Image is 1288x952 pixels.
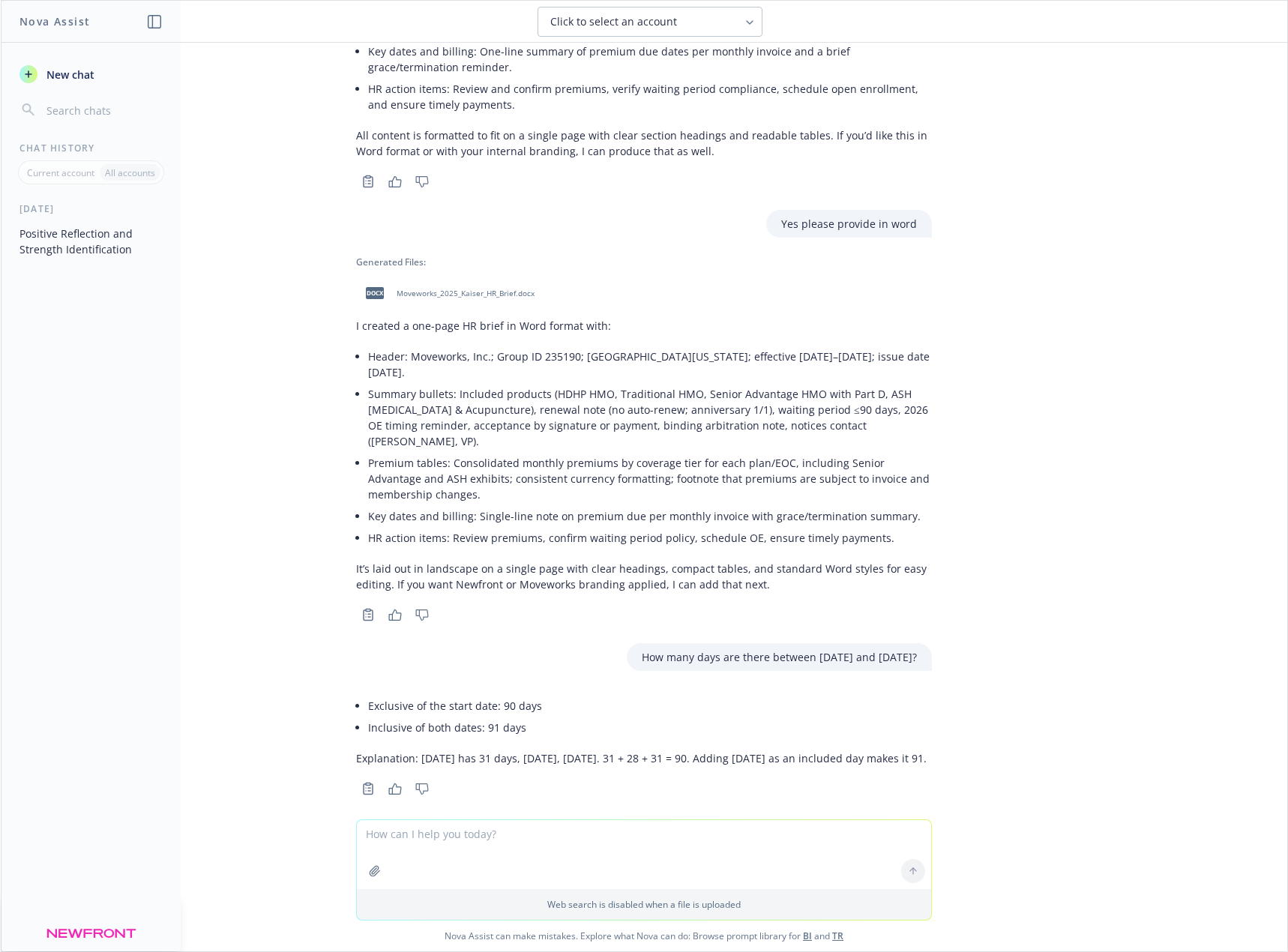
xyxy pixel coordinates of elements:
[356,127,932,159] p: All content is formatted to fit on a single page with clear section headings and readable tables....
[366,898,922,911] p: Web search is disabled when a file is uploaded
[19,13,90,29] h1: Nova Assist
[105,166,155,179] p: All accounts
[368,717,927,738] li: Inclusive of both dates: 91 days
[538,7,762,37] button: Click to select an account
[13,61,169,88] button: New chat
[803,930,812,942] a: BI
[781,216,917,232] p: Yes please provide in word
[368,505,932,527] li: Key dates and billing: Single-line note on premium due per monthly invoice with grace/termination...
[368,383,932,452] li: Summary bullets: Included products (HDHP HMO, Traditional HMO, Senior Advantage HMO with Part D, ...
[832,930,843,942] a: TR
[410,604,434,625] button: Thumbs down
[361,782,375,795] svg: Copy to clipboard
[1,142,181,154] div: Chat History
[642,649,917,665] p: How many days are there between [DATE] and [DATE]?
[397,289,535,298] span: Moveworks_2025_Kaiser_HR_Brief.docx
[1,202,181,215] div: [DATE]
[356,561,932,592] p: It’s laid out in landscape on a single page with clear headings, compact tables, and standard Wor...
[356,274,538,312] div: docxMoveworks_2025_Kaiser_HR_Brief.docx
[27,166,94,179] p: Current account
[368,40,932,78] li: Key dates and billing: One-line summary of premium due dates per monthly invoice and a brief grac...
[368,452,932,505] li: Premium tables: Consolidated monthly premiums by coverage tier for each plan/EOC, including Senio...
[368,346,932,383] li: Header: Moveworks, Inc.; Group ID 235190; [GEOGRAPHIC_DATA][US_STATE]; effective [DATE]–[DATE]; i...
[43,100,163,121] input: Search chats
[550,14,677,29] span: Click to select an account
[356,750,927,766] p: Explanation: [DATE] has 31 days, [DATE], [DATE]. 31 + 28 + 31 = 90. Adding [DATE] as an included ...
[368,78,932,115] li: HR action items: Review and confirm premiums, verify waiting period compliance, schedule open enr...
[368,695,927,717] li: Exclusive of the start date: 90 days
[7,921,1281,951] span: Nova Assist can make mistakes. Explore what Nova can do: Browse prompt library for and
[361,175,375,188] svg: Copy to clipboard
[361,608,375,621] svg: Copy to clipboard
[43,67,94,82] span: New chat
[410,171,434,192] button: Thumbs down
[356,256,932,268] div: Generated Files:
[410,778,434,799] button: Thumbs down
[368,527,932,549] li: HR action items: Review premiums, confirm waiting period policy, schedule OE, ensure timely payme...
[356,318,932,334] p: I created a one-page HR brief in Word format with:
[13,221,169,262] button: Positive Reflection and Strength Identification
[366,287,384,298] span: docx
